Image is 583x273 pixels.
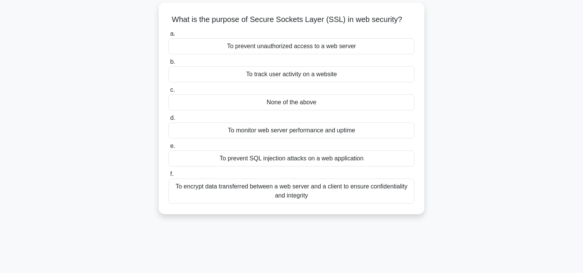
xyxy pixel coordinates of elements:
div: To prevent unauthorized access to a web server [169,38,414,54]
span: e. [170,143,175,149]
span: d. [170,115,175,121]
div: To track user activity on a website [169,66,414,82]
div: To prevent SQL injection attacks on a web application [169,151,414,166]
span: a. [170,30,175,37]
span: f. [170,171,173,177]
span: c. [170,86,175,93]
div: None of the above [169,94,414,110]
h5: What is the purpose of Secure Sockets Layer (SSL) in web security? [168,15,415,25]
span: b. [170,58,175,65]
div: To monitor web server performance and uptime [169,122,414,138]
div: To encrypt data transferred between a web server and a client to ensure confidentiality and integ... [169,179,414,204]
